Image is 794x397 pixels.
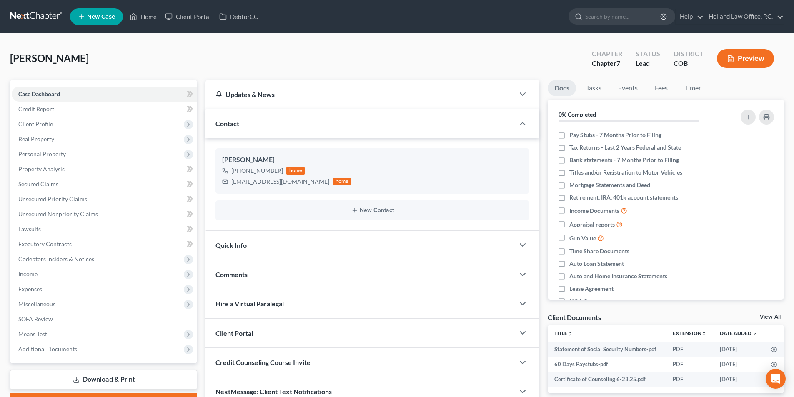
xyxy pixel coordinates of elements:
i: expand_more [752,331,757,336]
div: Status [636,49,660,59]
i: unfold_more [567,331,572,336]
td: [DATE] [713,357,764,372]
span: [PERSON_NAME] [10,52,89,64]
div: home [333,178,351,185]
a: Help [676,9,704,24]
span: Personal Property [18,150,66,157]
a: View All [760,314,781,320]
td: PDF [666,357,713,372]
span: Executory Contracts [18,240,72,247]
a: Unsecured Nonpriority Claims [12,207,197,222]
span: Appraisal reports [569,220,615,229]
a: Home [125,9,161,24]
span: SOFA Review [18,315,53,322]
a: Unsecured Priority Claims [12,192,197,207]
a: Case Dashboard [12,87,197,102]
span: Hire a Virtual Paralegal [215,300,284,307]
span: Retirement, IRA, 401k account statements [569,193,678,202]
span: Client Portal [215,329,253,337]
span: Mortgage Statements and Deed [569,181,650,189]
span: Titles and/or Registration to Motor Vehicles [569,168,682,177]
span: Income Documents [569,207,619,215]
span: Secured Claims [18,180,58,187]
div: Client Documents [548,313,601,322]
a: Client Portal [161,9,215,24]
span: Credit Report [18,105,54,112]
span: Lease Agreement [569,285,614,293]
div: Chapter [592,59,622,68]
td: PDF [666,342,713,357]
a: Property Analysis [12,162,197,177]
td: Certificate of Counseling 6-23.25.pdf [548,372,666,387]
div: Chapter [592,49,622,59]
span: HOA Statement [569,297,611,305]
a: Holland Law Office, P.C. [704,9,784,24]
div: home [286,167,305,175]
span: Contact [215,120,239,127]
div: COB [674,59,704,68]
td: 60 Days Paystubs-pdf [548,357,666,372]
div: Open Intercom Messenger [766,369,786,389]
td: [DATE] [713,342,764,357]
a: Timer [678,80,708,96]
span: New Case [87,14,115,20]
div: District [674,49,704,59]
span: Comments [215,270,248,278]
div: Updates & News [215,90,504,99]
span: Miscellaneous [18,300,55,307]
span: Additional Documents [18,345,77,352]
span: Unsecured Nonpriority Claims [18,210,98,217]
span: Expenses [18,285,42,292]
div: [PERSON_NAME] [222,155,523,165]
button: Preview [717,49,774,68]
span: Codebtors Insiders & Notices [18,255,94,262]
td: Statement of Social Security Numbers-pdf [548,342,666,357]
a: Date Added expand_more [720,330,757,336]
div: [EMAIL_ADDRESS][DOMAIN_NAME] [231,177,329,186]
span: Auto and Home Insurance Statements [569,272,667,280]
span: Auto Loan Statement [569,260,624,268]
span: 7 [616,59,620,67]
a: Executory Contracts [12,237,197,252]
span: Quick Info [215,241,247,249]
span: Lawsuits [18,225,41,232]
a: Titleunfold_more [554,330,572,336]
a: Extensionunfold_more [673,330,706,336]
a: Docs [548,80,576,96]
a: Secured Claims [12,177,197,192]
strong: 0% Completed [559,111,596,118]
span: Means Test [18,330,47,337]
span: Tax Returns - Last 2 Years Federal and State [569,143,681,152]
a: DebtorCC [215,9,262,24]
span: Income [18,270,38,277]
td: [DATE] [713,372,764,387]
td: PDF [666,372,713,387]
span: NextMessage: Client Text Notifications [215,387,332,395]
span: Credit Counseling Course Invite [215,358,311,366]
a: Events [611,80,644,96]
div: [PHONE_NUMBER] [231,167,283,175]
a: Tasks [579,80,608,96]
span: Time Share Documents [569,247,629,255]
span: Property Analysis [18,165,65,172]
a: Fees [648,80,674,96]
i: unfold_more [701,331,706,336]
a: Download & Print [10,370,197,390]
a: Credit Report [12,102,197,117]
a: SOFA Review [12,312,197,327]
span: Unsecured Priority Claims [18,195,87,202]
span: Pay Stubs - 7 Months Prior to Filing [569,131,661,139]
span: Case Dashboard [18,90,60,97]
span: Gun Value [569,234,596,242]
button: New Contact [222,207,523,214]
span: Bank statements - 7 Months Prior to Filing [569,156,679,164]
div: Lead [636,59,660,68]
a: Lawsuits [12,222,197,237]
input: Search by name... [585,9,661,24]
span: Client Profile [18,120,53,127]
span: Real Property [18,135,54,142]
